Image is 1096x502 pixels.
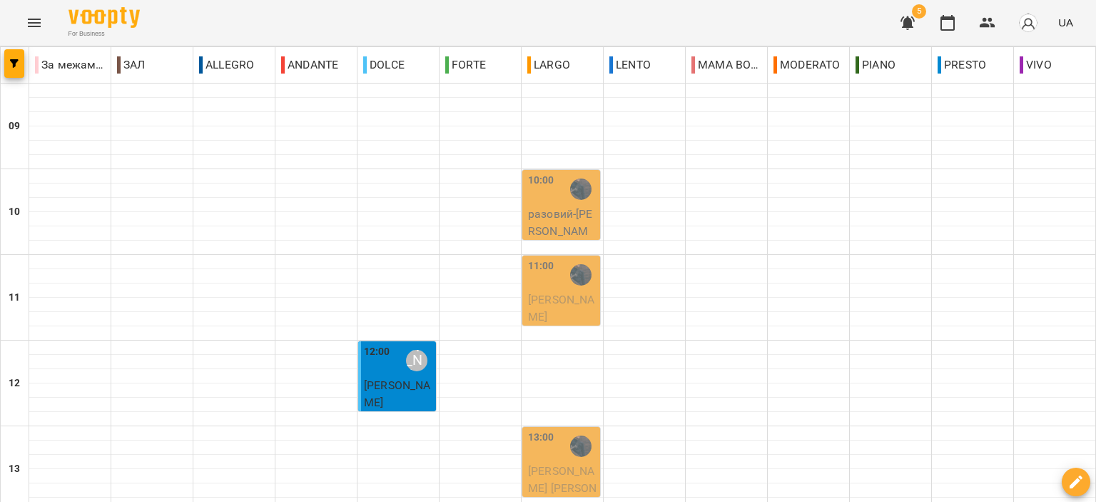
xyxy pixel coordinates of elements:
img: Воробей Павло [570,179,592,200]
div: Дубина Аліна [406,350,427,371]
span: 5 [912,4,926,19]
img: avatar_s.png [1018,13,1038,33]
label: 13:00 [528,430,554,446]
h6: 09 [9,119,20,134]
p: LARGO [527,56,570,74]
span: [PERSON_NAME] [364,378,430,409]
h6: 12 [9,376,20,391]
img: Voopty Logo [68,7,140,28]
p: PRESTO [938,56,986,74]
label: 10:00 [528,173,554,189]
p: ALLEGRO [199,56,254,74]
img: Воробей Павло [570,264,592,286]
p: MAMA BOSS [691,56,761,74]
p: ЗАЛ [117,56,146,74]
p: PIANO [856,56,895,74]
button: Menu [17,6,51,40]
h6: 13 [9,461,20,477]
p: MODERATO [773,56,840,74]
span: UA [1058,15,1073,30]
p: DOLCE [363,56,405,74]
p: вокал [364,411,433,428]
p: VIVO [1020,56,1052,74]
label: 11:00 [528,258,554,274]
h6: 11 [9,290,20,306]
label: 12:00 [364,344,390,360]
button: UA [1052,9,1079,36]
p: ANDANTE [281,56,338,74]
p: разовий - [PERSON_NAME] [528,206,597,256]
p: LENTO [609,56,651,74]
span: [PERSON_NAME] [528,293,594,323]
h6: 10 [9,204,20,220]
p: гітара, електрогітара [528,325,597,358]
img: Воробей Павло [570,436,592,457]
span: For Business [68,29,140,39]
p: FORTE [445,56,486,74]
p: За межами школи [35,56,105,74]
